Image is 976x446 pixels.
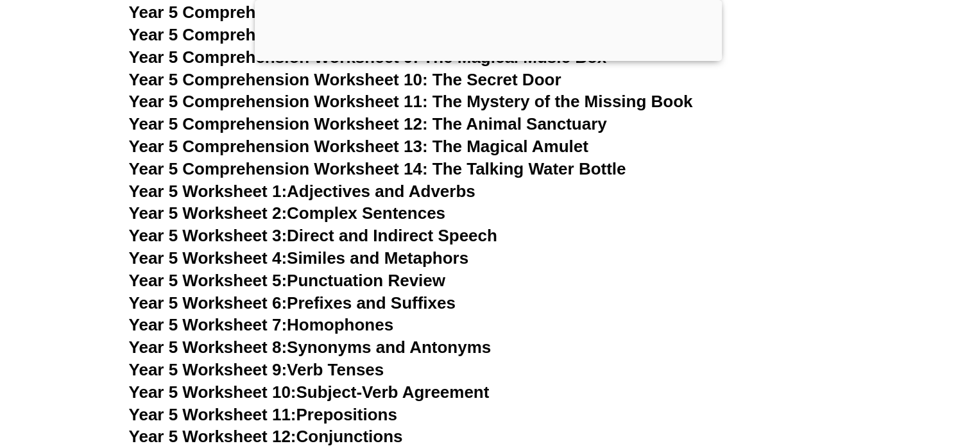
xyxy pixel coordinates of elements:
a: Year 5 Worksheet 4:Similes and Metaphors [129,248,469,268]
span: Year 5 Worksheet 7: [129,315,287,334]
span: Year 5 Worksheet 3: [129,226,287,245]
iframe: Chat Widget [762,302,976,446]
a: Year 5 Comprehension Worksheet 7: The Talking Monkey [129,3,581,22]
a: Year 5 Comprehension Worksheet 13: The Magical Amulet [129,137,588,156]
span: Year 5 Worksheet 5: [129,271,287,290]
span: Year 5 Worksheet 4: [129,248,287,268]
a: Year 5 Comprehension Worksheet 14: The Talking Water Bottle [129,159,626,178]
a: Year 5 Worksheet 11:Prepositions [129,405,397,424]
a: Year 5 Comprehension Worksheet 8: The Pirate's Treasure Map [129,25,629,44]
a: Year 5 Worksheet 3:Direct and Indirect Speech [129,226,497,245]
span: Year 5 Worksheet 1: [129,182,287,201]
span: Year 5 Worksheet 6: [129,293,287,313]
a: Year 5 Worksheet 12:Conjunctions [129,427,403,446]
a: Year 5 Worksheet 8:Synonyms and Antonyms [129,338,492,357]
span: Year 5 Worksheet 12: [129,427,296,446]
a: Year 5 Worksheet 9:Verb Tenses [129,360,384,379]
a: Year 5 Worksheet 5:Punctuation Review [129,271,445,290]
span: Year 5 Worksheet 10: [129,382,296,402]
a: Year 5 Comprehension Worksheet 10: The Secret Door [129,70,561,89]
a: Year 5 Comprehension Worksheet 11: The Mystery of the Missing Book [129,92,693,111]
a: Year 5 Comprehension Worksheet 12: The Animal Sanctuary [129,114,607,133]
a: Year 5 Worksheet 7:Homophones [129,315,394,334]
a: Year 5 Worksheet 10:Subject-Verb Agreement [129,382,490,402]
span: Year 5 Worksheet 9: [129,360,287,379]
span: Year 5 Worksheet 2: [129,203,287,223]
span: Year 5 Worksheet 8: [129,338,287,357]
span: Year 5 Worksheet 11: [129,405,296,424]
a: Year 5 Worksheet 2:Complex Sentences [129,203,445,223]
a: Year 5 Comprehension Worksheet 9: The Magical Music Box [129,47,607,67]
a: Year 5 Worksheet 1:Adjectives and Adverbs [129,182,475,201]
a: Year 5 Worksheet 6:Prefixes and Suffixes [129,293,456,313]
